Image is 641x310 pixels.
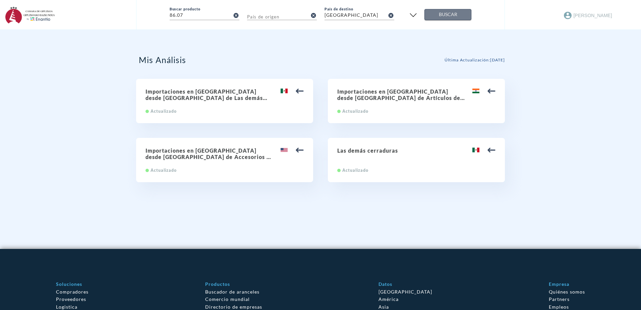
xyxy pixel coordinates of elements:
span: Actualizado [151,109,177,114]
h2: Importaciones en [GEOGRAPHIC_DATA] desde [GEOGRAPHIC_DATA] de Las demás bombas centrífugas [145,88,304,101]
img: arrow.svg [487,146,496,154]
a: [GEOGRAPHIC_DATA] [378,289,432,295]
i: cancel [233,12,239,18]
h2: Importaciones en [GEOGRAPHIC_DATA] desde [GEOGRAPHIC_DATA] de Artículos de grifería y órganos sim... [337,88,496,101]
img: arrow.svg [487,87,496,95]
a: Empleos [549,304,569,310]
a: Partners [549,296,570,302]
button: clear-input [310,10,317,21]
button: Buscar [424,9,471,20]
h2: Mis Análisis [139,55,186,65]
a: Soluciones [56,281,82,287]
i: cancel [310,12,316,18]
img: arrow.svg [296,87,304,95]
a: Asia [378,304,389,310]
h2: Importaciones en [GEOGRAPHIC_DATA] desde [GEOGRAPHIC_DATA] de Accesorios de tubería [por ejemplo:... [145,147,304,160]
a: Empresa [549,281,569,287]
a: Proveedores [56,296,86,302]
span: Última Actualización : [DATE] [445,57,505,62]
span: Actualizado [342,109,368,114]
button: clear-input [233,10,239,21]
a: Compradores [56,289,89,295]
i: cancel [388,12,394,18]
img: Account Icon [564,12,572,19]
img: enantio [5,7,55,23]
a: Buscador de aranceles [205,289,259,295]
label: Buscar producto [170,7,200,11]
button: clear-input [388,10,394,21]
h2: Las demás cerraduras [337,147,496,154]
img: arrow.svg [296,146,304,154]
span: Buscar [430,10,466,19]
a: Logistica [56,304,77,310]
label: País de destino [325,7,353,11]
button: [PERSON_NAME] [564,10,612,21]
a: Directorio de empresas [205,304,262,310]
span: Actualizado [151,168,177,173]
span: Actualizado [342,168,368,173]
a: Datos [378,281,392,287]
a: América [378,296,399,302]
a: Comercio mundial [205,296,250,302]
img: open filter [408,10,419,20]
a: Productos [205,281,230,287]
a: Quiénes somos [549,289,585,295]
